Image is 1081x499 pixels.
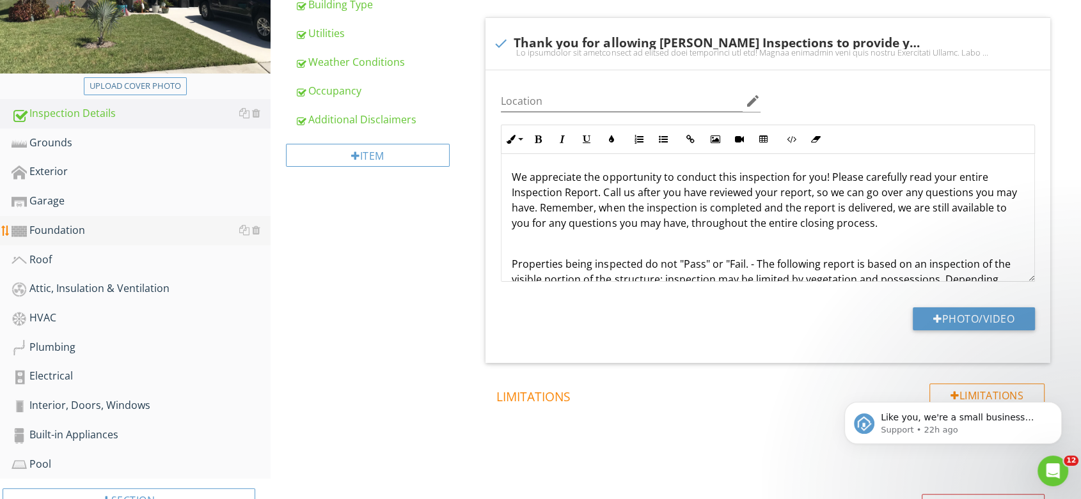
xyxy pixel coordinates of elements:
[295,83,466,98] div: Occupancy
[12,456,271,473] div: Pool
[651,127,675,151] button: Unordered List
[295,26,466,41] div: Utilities
[1064,456,1078,466] span: 12
[512,256,1024,364] p: Properties being inspected do not "Pass" or "Fail. - The following report is based on an inspecti...
[825,375,1081,464] iframe: Intercom notifications message
[599,127,623,151] button: Colors
[90,80,181,93] div: Upload cover photo
[501,91,742,112] input: Location
[526,127,550,151] button: Bold (Ctrl+B)
[512,169,1024,231] p: We appreciate the opportunity to conduct this inspection for you! Please carefully read your enti...
[12,368,271,385] div: Electrical
[803,127,827,151] button: Clear Formatting
[12,135,271,151] div: Grounds
[493,47,1043,58] div: Lo ipsumdolor sit ametconsect ad elitsed doei temporinci utl etd! Magnaa enimadmin veni quis nost...
[12,222,271,239] div: Foundation
[12,397,271,414] div: Interior, Doors, Windows
[12,339,271,356] div: Plumbing
[295,112,466,127] div: Additional Disclaimers
[84,77,187,95] button: Upload cover photo
[286,144,450,167] div: Item
[751,127,775,151] button: Insert Table
[501,127,526,151] button: Inline Style
[12,310,271,326] div: HVAC
[626,127,651,151] button: Ordered List
[12,193,271,210] div: Garage
[678,127,702,151] button: Insert Link (Ctrl+K)
[12,164,271,180] div: Exterior
[12,105,271,122] div: Inspection Details
[913,307,1035,330] button: Photo/Video
[727,127,751,151] button: Insert Video
[574,127,599,151] button: Underline (Ctrl+U)
[1038,456,1068,486] iframe: Intercom live chat
[745,93,761,109] i: edit
[550,127,574,151] button: Italic (Ctrl+I)
[12,280,271,297] div: Attic, Insulation & Ventilation
[702,127,727,151] button: Insert Image (Ctrl+P)
[12,252,271,268] div: Roof
[496,383,1045,405] h4: Limitations
[295,54,466,70] div: Weather Conditions
[778,127,803,151] button: Code View
[12,427,271,443] div: Built-in Appliances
